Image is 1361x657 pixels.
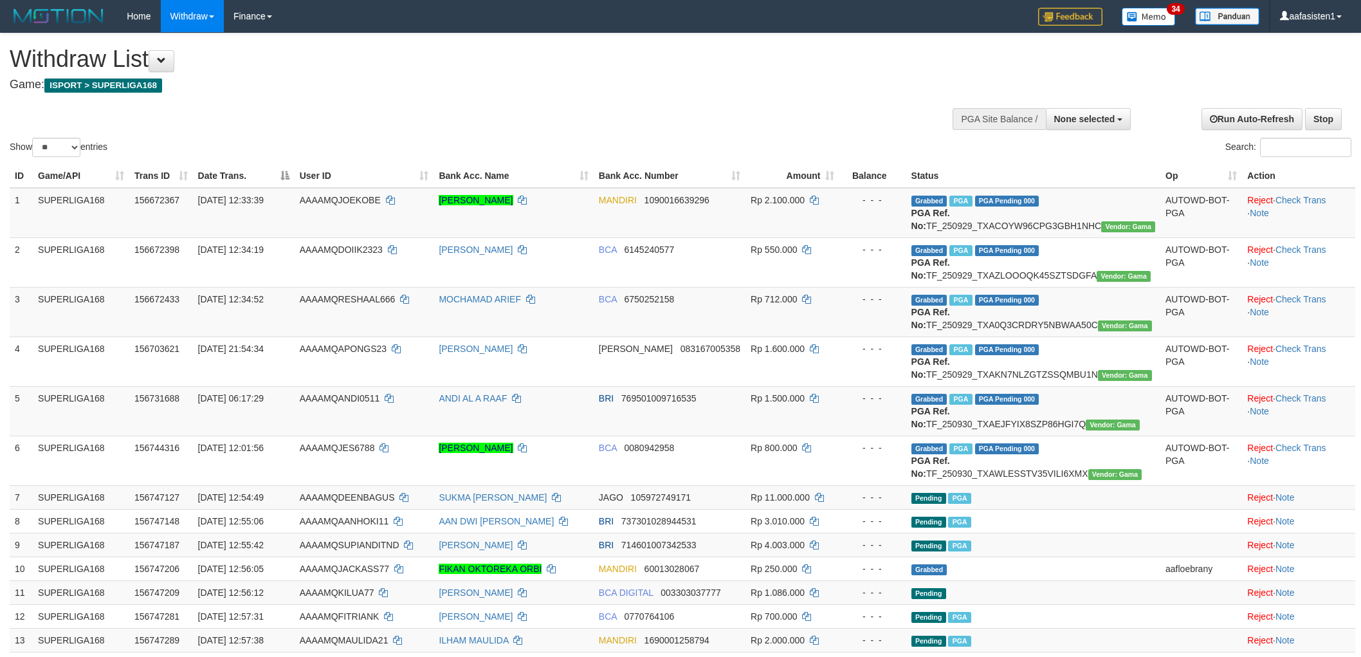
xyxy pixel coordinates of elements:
[1275,611,1295,622] a: Note
[33,436,129,485] td: SUPERLIGA168
[1250,307,1269,317] a: Note
[1275,245,1326,255] a: Check Trans
[1242,509,1355,533] td: ·
[621,540,697,550] span: Copy 714601007342533 to clipboard
[300,393,380,403] span: AAAAMQANDI0511
[300,635,388,645] span: AAAAMQMAULIDA21
[193,164,295,188] th: Date Trans.: activate to sort column descending
[1247,540,1273,550] a: Reject
[134,516,179,526] span: 156747148
[1275,540,1295,550] a: Note
[439,516,554,526] a: AAN DWI [PERSON_NAME]
[300,245,383,255] span: AAAAMQDOIIK2323
[1247,611,1273,622] a: Reject
[911,295,947,306] span: Grabbed
[599,492,623,503] span: JAGO
[949,245,972,256] span: Marked by aafsoycanthlai
[845,342,900,355] div: - - -
[948,541,971,551] span: Marked by aafheankoy
[599,564,637,574] span: MANDIRI
[680,344,740,354] span: Copy 083167005358 to clipboard
[300,516,389,526] span: AAAAMQAANHOKI11
[621,393,697,403] span: Copy 769501009716535 to clipboard
[1242,164,1355,188] th: Action
[1098,320,1152,331] span: Vendor URL: https://trx31.1velocity.biz
[625,443,675,453] span: Copy 0080942958 to clipboard
[198,294,264,304] span: [DATE] 12:34:52
[845,293,900,306] div: - - -
[845,392,900,405] div: - - -
[949,344,972,355] span: Marked by aafchhiseyha
[1242,436,1355,485] td: · ·
[1242,485,1355,509] td: ·
[906,386,1160,436] td: TF_250930_TXAEJFYIX8SZP86HGI7Q
[198,540,264,550] span: [DATE] 12:55:42
[949,394,972,405] span: Marked by aafromsomean
[439,393,507,403] a: ANDI AL A RAAF
[845,194,900,207] div: - - -
[439,540,513,550] a: [PERSON_NAME]
[625,245,675,255] span: Copy 6145240577 to clipboard
[906,436,1160,485] td: TF_250930_TXAWLESSTV35VILI6XMX
[975,245,1039,256] span: PGA Pending
[751,492,810,503] span: Rp 11.000.000
[198,516,264,526] span: [DATE] 12:55:06
[134,245,179,255] span: 156672398
[594,164,745,188] th: Bank Acc. Number: activate to sort column ascending
[134,195,179,205] span: 156672367
[845,441,900,454] div: - - -
[1242,337,1355,386] td: · ·
[1275,344,1326,354] a: Check Trans
[751,393,805,403] span: Rp 1.500.000
[751,245,797,255] span: Rp 550.000
[10,580,33,604] td: 11
[949,295,972,306] span: Marked by aafsoycanthlai
[32,138,80,157] select: Showentries
[845,515,900,528] div: - - -
[300,195,381,205] span: AAAAMQJOEKOBE
[948,517,971,528] span: Marked by aafheankoy
[1046,108,1131,130] button: None selected
[10,237,33,287] td: 2
[33,509,129,533] td: SUPERLIGA168
[33,604,129,628] td: SUPERLIGA168
[906,164,1160,188] th: Status
[134,393,179,403] span: 156731688
[953,108,1045,130] div: PGA Site Balance /
[1167,3,1184,15] span: 34
[1275,443,1326,453] a: Check Trans
[33,188,129,238] td: SUPERLIGA168
[1247,393,1273,403] a: Reject
[439,443,513,453] a: [PERSON_NAME]
[1247,564,1273,574] a: Reject
[134,344,179,354] span: 156703621
[1038,8,1102,26] img: Feedback.jpg
[198,492,264,503] span: [DATE] 12:54:49
[948,612,971,623] span: Marked by aafsoycanthlai
[33,386,129,436] td: SUPERLIGA168
[300,344,387,354] span: AAAAMQAPONGS23
[599,588,653,598] span: BCA DIGITAL
[33,485,129,509] td: SUPERLIGA168
[1250,406,1269,416] a: Note
[911,394,947,405] span: Grabbed
[439,245,513,255] a: [PERSON_NAME]
[300,564,389,574] span: AAAAMQJACKASS77
[751,588,805,598] span: Rp 1.086.000
[625,294,675,304] span: Copy 6750252158 to clipboard
[1247,588,1273,598] a: Reject
[599,611,617,622] span: BCA
[10,436,33,485] td: 6
[300,540,399,550] span: AAAAMQSUPIANDITND
[1247,195,1273,205] a: Reject
[751,540,805,550] span: Rp 4.003.000
[10,604,33,628] td: 12
[911,196,947,207] span: Grabbed
[439,294,521,304] a: MOCHAMAD ARIEF
[751,195,805,205] span: Rp 2.100.000
[300,588,374,598] span: AAAAMQKILUA77
[10,188,33,238] td: 1
[625,611,675,622] span: Copy 0770764106 to clipboard
[1098,370,1152,381] span: Vendor URL: https://trx31.1velocity.biz
[10,46,895,72] h1: Withdraw List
